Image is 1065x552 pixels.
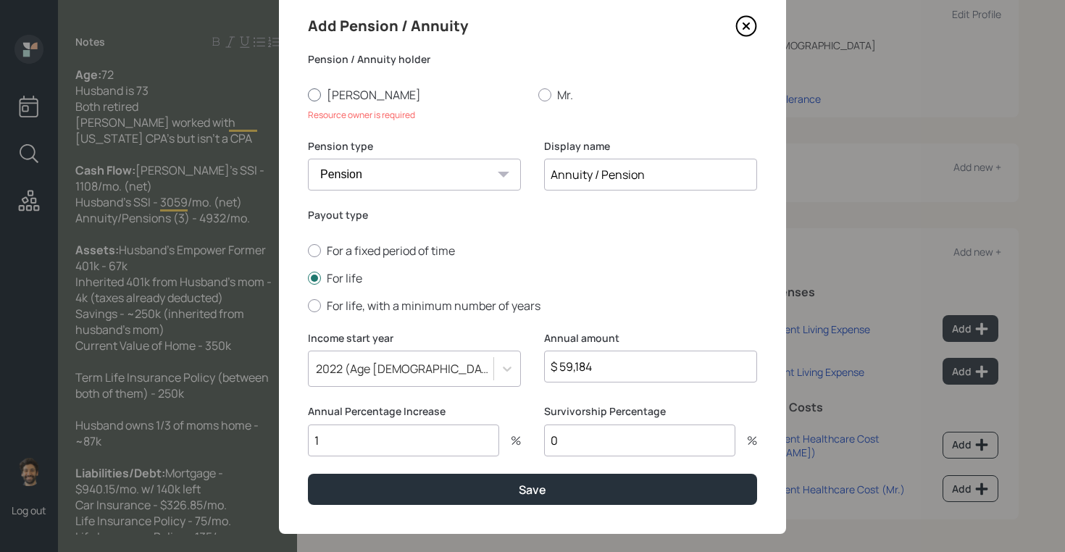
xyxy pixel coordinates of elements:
[735,435,757,446] div: %
[308,14,468,38] h4: Add Pension / Annuity
[316,361,495,377] div: 2022 (Age [DEMOGRAPHIC_DATA])
[308,139,521,154] label: Pension type
[308,87,527,103] label: [PERSON_NAME]
[544,331,757,346] label: Annual amount
[308,52,757,67] label: Pension / Annuity holder
[308,331,521,346] label: Income start year
[499,435,521,446] div: %
[308,474,757,505] button: Save
[308,298,757,314] label: For life, with a minimum number of years
[544,139,757,154] label: Display name
[308,243,757,259] label: For a fixed period of time
[544,404,757,419] label: Survivorship Percentage
[538,87,757,103] label: Mr.
[308,404,521,419] label: Annual Percentage Increase
[519,482,546,498] div: Save
[308,270,757,286] label: For life
[308,109,757,122] div: Resource owner is required
[308,208,757,222] label: Payout type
